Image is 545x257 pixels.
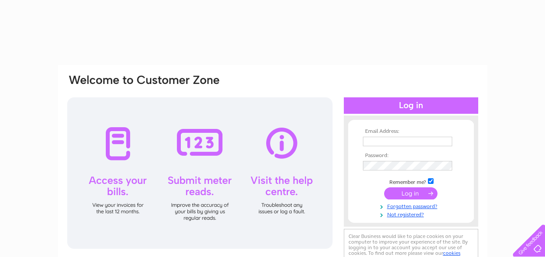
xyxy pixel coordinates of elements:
[361,128,461,135] th: Email Address:
[384,187,437,199] input: Submit
[363,202,461,210] a: Forgotten password?
[363,210,461,218] a: Not registered?
[361,177,461,186] td: Remember me?
[361,153,461,159] th: Password:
